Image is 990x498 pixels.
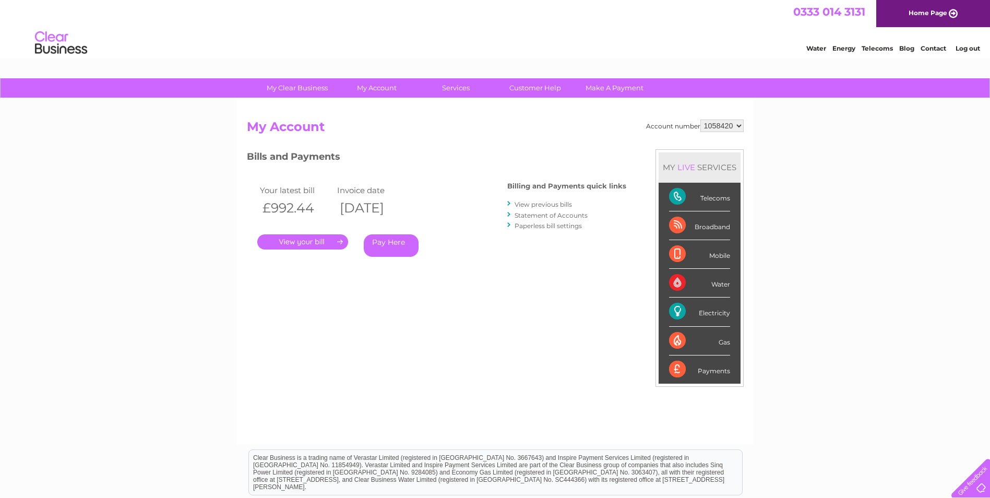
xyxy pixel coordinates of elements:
[333,78,420,98] a: My Account
[515,200,572,208] a: View previous bills
[832,44,855,52] a: Energy
[669,269,730,298] div: Water
[254,78,340,98] a: My Clear Business
[364,234,419,257] a: Pay Here
[669,327,730,355] div: Gas
[571,78,658,98] a: Make A Payment
[862,44,893,52] a: Telecoms
[793,5,865,18] a: 0333 014 3131
[669,298,730,326] div: Electricity
[956,44,980,52] a: Log out
[257,183,335,197] td: Your latest bill
[257,234,348,250] a: .
[507,182,626,190] h4: Billing and Payments quick links
[247,149,626,168] h3: Bills and Payments
[899,44,914,52] a: Blog
[515,222,582,230] a: Paperless bill settings
[659,152,741,182] div: MY SERVICES
[669,211,730,240] div: Broadband
[492,78,578,98] a: Customer Help
[646,120,744,132] div: Account number
[257,197,335,219] th: £992.44
[335,197,412,219] th: [DATE]
[921,44,946,52] a: Contact
[247,120,744,139] h2: My Account
[413,78,499,98] a: Services
[335,183,412,197] td: Invoice date
[669,183,730,211] div: Telecoms
[806,44,826,52] a: Water
[249,6,742,51] div: Clear Business is a trading name of Verastar Limited (registered in [GEOGRAPHIC_DATA] No. 3667643...
[669,240,730,269] div: Mobile
[34,27,88,59] img: logo.png
[515,211,588,219] a: Statement of Accounts
[675,162,697,172] div: LIVE
[669,355,730,384] div: Payments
